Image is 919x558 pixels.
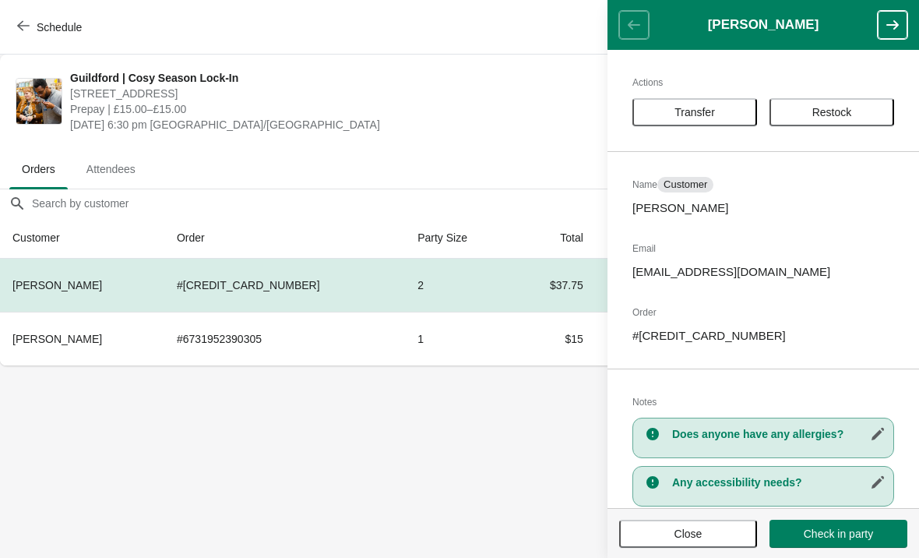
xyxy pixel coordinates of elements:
[632,328,894,344] p: # [CREDIT_CARD_NUMBER]
[674,106,715,118] span: Transfer
[16,79,62,124] img: Guildford | Cosy Season Lock-In
[8,13,94,41] button: Schedule
[619,520,757,548] button: Close
[405,259,512,312] td: 2
[632,200,894,216] p: [PERSON_NAME]
[70,86,625,101] span: [STREET_ADDRESS]
[70,101,625,117] span: Prepay | £15.00–£15.00
[37,21,82,34] span: Schedule
[804,528,873,540] span: Check in party
[12,279,102,291] span: [PERSON_NAME]
[632,75,894,90] h2: Actions
[632,98,757,126] button: Transfer
[769,520,907,548] button: Check in party
[632,177,894,192] h2: Name
[405,217,512,259] th: Party Size
[512,259,596,312] td: $37.75
[596,217,689,259] th: Status
[664,178,707,191] span: Customer
[649,17,878,33] h1: [PERSON_NAME]
[74,155,148,183] span: Attendees
[70,117,625,132] span: [DATE] 6:30 pm [GEOGRAPHIC_DATA]/[GEOGRAPHIC_DATA]
[164,312,405,366] td: # 6731952390305
[164,259,405,312] td: # [CREDIT_CARD_NUMBER]
[512,217,596,259] th: Total
[672,426,886,442] h3: Does anyone have any allergies?
[632,264,894,280] p: [EMAIL_ADDRESS][DOMAIN_NAME]
[164,217,405,259] th: Order
[812,106,852,118] span: Restock
[769,98,894,126] button: Restock
[70,70,625,86] span: Guildford | Cosy Season Lock-In
[512,312,596,366] td: $15
[31,189,919,217] input: Search by customer
[632,241,894,256] h2: Email
[632,394,894,410] h2: Notes
[632,305,894,320] h2: Order
[9,155,68,183] span: Orders
[12,333,102,345] span: [PERSON_NAME]
[674,528,702,540] span: Close
[672,475,886,490] h3: Any accessibility needs?
[405,312,512,366] td: 1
